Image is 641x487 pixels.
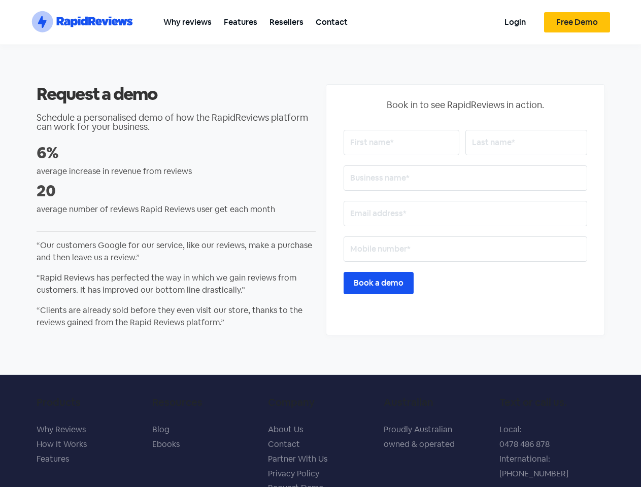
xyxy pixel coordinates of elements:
input: Last name* [465,130,587,155]
a: Features [218,11,263,33]
a: Features [37,454,69,464]
a: Why Reviews [37,424,86,435]
p: Local: 0478 486 878 International: [PHONE_NUMBER] [499,423,605,481]
a: How It Works [37,439,87,449]
h5: Company [268,396,374,408]
a: Privacy Policy [268,468,319,479]
a: About Us [268,424,303,435]
input: First name* [344,130,459,155]
a: Resellers [263,11,310,33]
p: “Our customers Google for our service, like our reviews, make a purchase and then leave us a revi... [37,239,316,264]
p: “Clients are already sold before they even visit our store, thanks to the reviews gained from the... [37,304,316,329]
h5: Australian [384,396,489,408]
input: Email address* [344,201,587,226]
h2: Request a demo [37,83,316,105]
h5: Text or call us. [499,396,605,408]
p: average number of reviews Rapid Reviews user get each month [37,203,316,216]
p: Proudly Australian owned & operated [384,423,489,452]
a: Why reviews [157,11,218,33]
a: Contact [310,11,354,33]
h2: Schedule a personalised demo of how the RapidReviews platform can work for your business. [37,113,316,131]
span: Free Demo [556,18,598,26]
input: Business name* [344,165,587,191]
a: Blog [152,424,170,435]
p: average increase in revenue from reviews [37,165,316,178]
input: Book a demo [344,272,414,294]
strong: 20 [37,180,56,201]
p: Book in to see RapidReviews in action. [344,98,587,112]
a: Contact [268,439,300,449]
a: Login [498,11,532,33]
a: Free Demo [544,12,610,32]
input: Mobile number* [344,236,587,262]
strong: 6% [37,142,59,163]
p: “Rapid Reviews has perfected the way in which we gain reviews from customers. It has improved our... [37,272,316,296]
h5: Resources [152,396,258,408]
a: Ebooks [152,439,180,449]
a: Partner With Us [268,454,327,464]
h5: Products [37,396,142,408]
